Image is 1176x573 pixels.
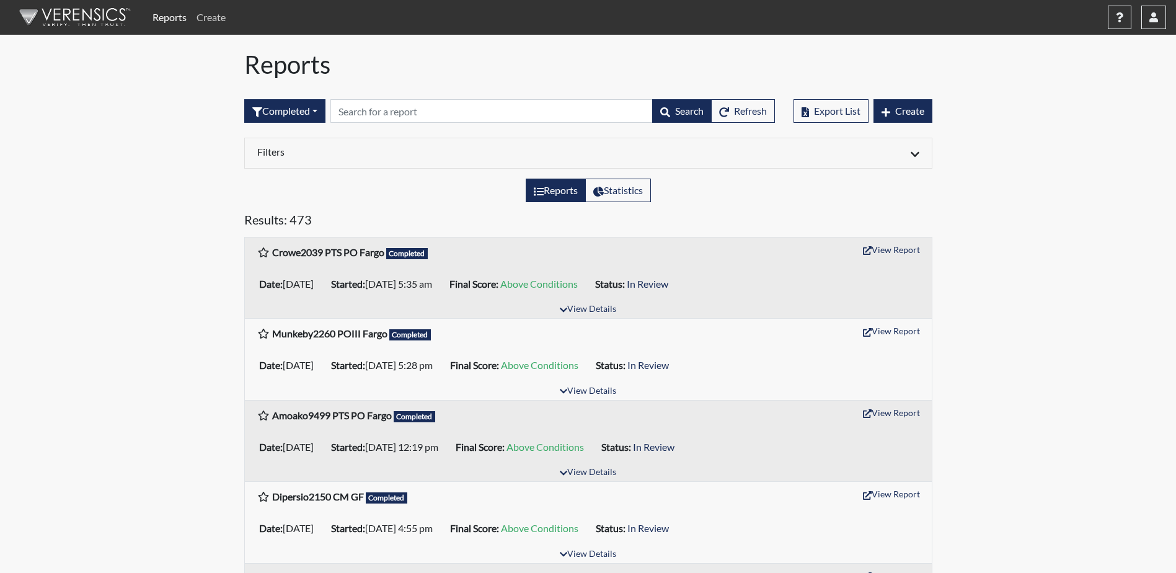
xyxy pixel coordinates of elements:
li: [DATE] [254,437,326,457]
label: View statistics about completed interviews [585,179,651,202]
b: Final Score: [456,441,505,453]
button: View Report [857,321,926,340]
button: Refresh [711,99,775,123]
b: Started: [331,441,365,453]
h1: Reports [244,50,932,79]
b: Final Score: [449,278,498,290]
h5: Results: 473 [244,212,932,232]
input: Search by Registration ID, Interview Number, or Investigation Name. [330,99,653,123]
span: Refresh [734,105,767,117]
span: Above Conditions [501,522,578,534]
li: [DATE] 5:35 am [326,274,444,294]
b: Started: [331,278,365,290]
li: [DATE] [254,518,326,538]
li: [DATE] 5:28 pm [326,355,445,375]
b: Date: [259,278,283,290]
b: Final Score: [450,522,499,534]
b: Amoako9499 PTS PO Fargo [272,409,392,421]
h6: Filters [257,146,579,158]
button: View Report [857,484,926,504]
span: Completed [366,492,408,504]
b: Status: [596,359,626,371]
span: Create [895,105,924,117]
span: Completed [394,411,436,422]
li: [DATE] 4:55 pm [326,518,445,538]
b: Dipersio2150 CM GF [272,491,364,502]
span: Above Conditions [500,278,578,290]
b: Status: [596,522,626,534]
button: View Details [554,301,622,318]
button: Completed [244,99,325,123]
span: Above Conditions [501,359,578,371]
b: Status: [595,278,625,290]
button: View Details [554,546,622,563]
span: In Review [627,522,669,534]
b: Final Score: [450,359,499,371]
b: Started: [331,359,365,371]
b: Date: [259,441,283,453]
b: Started: [331,522,365,534]
span: Export List [814,105,860,117]
span: In Review [627,278,668,290]
b: Date: [259,359,283,371]
button: Export List [794,99,869,123]
b: Munkeby2260 POIII Fargo [272,327,387,339]
label: View the list of reports [526,179,586,202]
button: Search [652,99,712,123]
b: Crowe2039 PTS PO Fargo [272,246,384,258]
button: View Report [857,403,926,422]
span: Search [675,105,704,117]
b: Status: [601,441,631,453]
span: In Review [627,359,669,371]
li: [DATE] [254,355,326,375]
span: In Review [633,441,674,453]
button: View Details [554,383,622,400]
button: Create [873,99,932,123]
a: Reports [148,5,192,30]
li: [DATE] 12:19 pm [326,437,451,457]
span: Above Conditions [506,441,584,453]
div: Click to expand/collapse filters [248,146,929,161]
button: View Details [554,464,622,481]
div: Filter by interview status [244,99,325,123]
b: Date: [259,522,283,534]
span: Completed [386,248,428,259]
a: Create [192,5,231,30]
li: [DATE] [254,274,326,294]
span: Completed [389,329,431,340]
button: View Report [857,240,926,259]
